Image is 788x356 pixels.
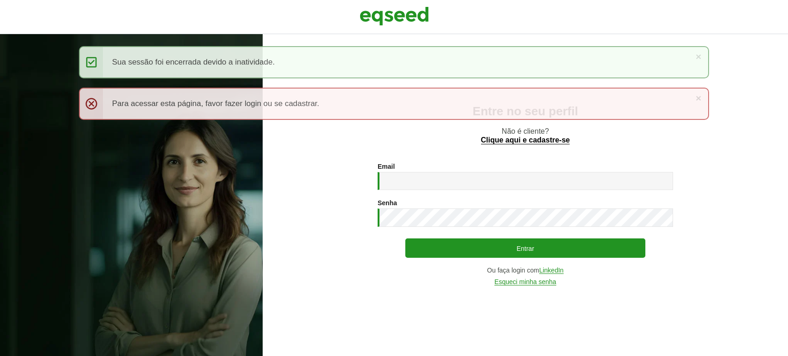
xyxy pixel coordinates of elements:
[360,5,429,28] img: EqSeed Logo
[378,267,673,274] div: Ou faça login com
[79,46,710,78] div: Sua sessão foi encerrada devido a inatividade.
[378,163,395,170] label: Email
[696,93,701,103] a: ×
[378,200,397,206] label: Senha
[405,238,645,258] button: Entrar
[539,267,564,274] a: LinkedIn
[494,279,556,285] a: Esqueci minha senha
[481,136,570,144] a: Clique aqui e cadastre-se
[281,127,770,144] p: Não é cliente?
[696,52,701,61] a: ×
[79,88,710,120] div: Para acessar esta página, favor fazer login ou se cadastrar.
